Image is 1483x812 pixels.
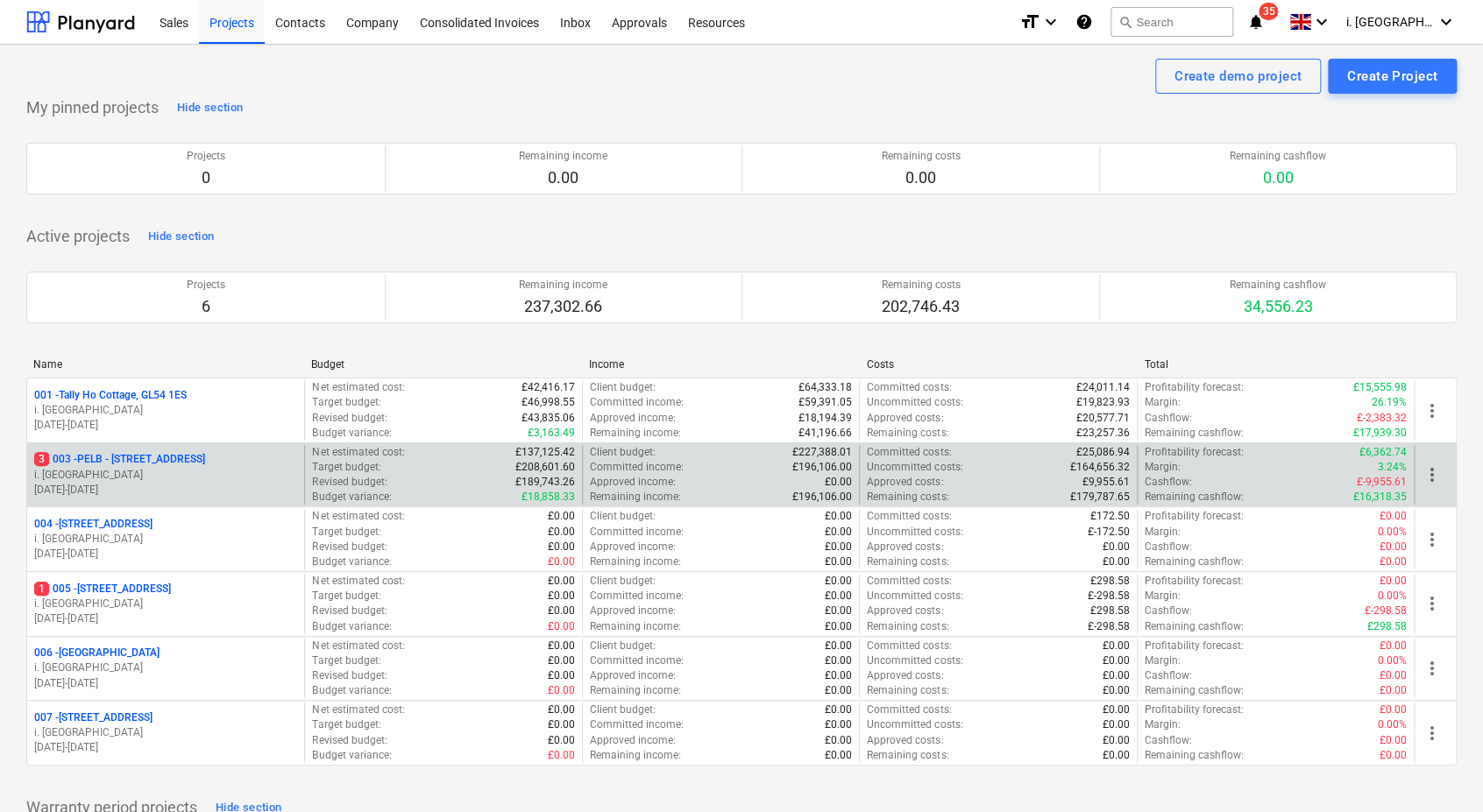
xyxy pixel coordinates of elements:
p: £-298.58 [1365,604,1407,618]
p: 0.00% [1378,525,1407,540]
p: Remaining income : [590,619,681,634]
p: Budget variance : [312,748,391,763]
p: Budget variance : [312,619,391,634]
div: Create demo project [1174,65,1302,88]
p: 004 - [STREET_ADDRESS] [34,517,153,532]
p: Profitability forecast : [1145,509,1244,524]
p: £0.00 [1103,717,1130,732]
p: 202,746.43 [881,296,960,317]
p: 006 - [GEOGRAPHIC_DATA] [34,646,160,660]
span: more_vert [1422,658,1443,679]
p: 34,556.23 [1230,296,1326,317]
p: £16,318.35 [1353,490,1407,505]
p: £179,787.65 [1070,490,1130,505]
p: £137,125.42 [515,445,575,460]
p: Approved income : [590,540,676,554]
button: Hide section [144,222,218,251]
p: Revised budget : [312,540,387,554]
p: Remaining income : [590,554,681,569]
p: 0.00% [1378,589,1407,604]
p: £0.00 [548,509,575,524]
div: Chat Widget [1395,728,1483,812]
p: Remaining costs : [867,748,948,763]
p: Remaining income : [590,748,681,763]
p: £196,106.00 [792,460,852,475]
p: 0.00% [1378,717,1407,732]
p: Remaining costs : [867,683,948,698]
p: £0.00 [825,703,852,717]
p: Committed costs : [867,380,951,395]
span: i. [GEOGRAPHIC_DATA] [1346,15,1434,29]
p: Uncommitted costs : [867,395,962,410]
p: £0.00 [825,509,852,524]
p: Uncommitted costs : [867,589,962,604]
p: Net estimated cost : [312,509,404,524]
p: £0.00 [1380,683,1407,698]
p: £3,163.49 [528,426,575,441]
p: Cashflow : [1145,411,1192,426]
i: notifications [1247,11,1265,32]
p: £15,555.98 [1353,380,1407,395]
p: £25,086.94 [1076,445,1130,460]
p: Budget variance : [312,683,391,698]
div: 007 -[STREET_ADDRESS]i. [GEOGRAPHIC_DATA][DATE]-[DATE] [34,710,297,755]
p: [DATE] - [DATE] [34,483,297,498]
div: 3003 -PELB - [STREET_ADDRESS]i. [GEOGRAPHIC_DATA][DATE]-[DATE] [34,452,297,497]
p: Revised budget : [312,733,387,748]
p: Client budget : [590,445,656,460]
p: £24,011.14 [1076,380,1130,395]
p: Remaining income : [590,426,681,441]
p: £64,333.18 [798,380,852,395]
p: £43,835.06 [522,411,575,426]
p: 003 - PELB - [STREET_ADDRESS] [34,452,205,467]
p: Client budget : [590,574,656,589]
p: Revised budget : [312,604,387,618]
p: £19,823.93 [1076,395,1130,410]
p: £0.00 [548,604,575,618]
p: £172.50 [1090,509,1130,524]
p: Margin : [1145,653,1181,668]
p: Client budget : [590,509,656,524]
p: Cashflow : [1145,604,1192,618]
p: 6 [187,296,225,317]
p: 3.24% [1378,460,1407,475]
p: Margin : [1145,395,1181,410]
p: Projects [187,149,225,164]
div: Costs [866,358,1130,371]
p: [DATE] - [DATE] [34,418,297,433]
span: 1 [34,582,49,596]
p: Remaining costs : [867,426,948,441]
p: Uncommitted costs : [867,717,962,732]
p: Committed costs : [867,574,951,589]
p: £0.00 [548,540,575,554]
p: £41,196.66 [798,426,852,441]
p: Remaining costs [881,278,960,293]
p: Committed income : [590,525,684,540]
p: £18,858.33 [522,490,575,505]
p: Margin : [1145,717,1181,732]
p: £18,194.39 [798,411,852,426]
p: i. [GEOGRAPHIC_DATA] [34,468,297,483]
p: i. [GEOGRAPHIC_DATA] [34,725,297,740]
p: 0.00% [1378,653,1407,668]
p: Approved income : [590,411,676,426]
p: £0.00 [548,703,575,717]
p: Committed income : [590,653,684,668]
p: Margin : [1145,460,1181,475]
p: Cashflow : [1145,475,1192,490]
span: more_vert [1422,723,1443,744]
p: Target budget : [312,653,380,668]
p: £42,416.17 [522,380,575,395]
p: Committed income : [590,395,684,410]
p: £298.58 [1090,574,1130,589]
p: £0.00 [548,653,575,668]
p: Target budget : [312,717,380,732]
p: £0.00 [825,574,852,589]
p: 237,302.66 [519,296,607,317]
p: Profitability forecast : [1145,445,1244,460]
p: £0.00 [548,717,575,732]
p: £0.00 [548,639,575,653]
i: Knowledge base [1075,11,1093,32]
p: 26.19% [1372,395,1407,410]
p: Budget variance : [312,554,391,569]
